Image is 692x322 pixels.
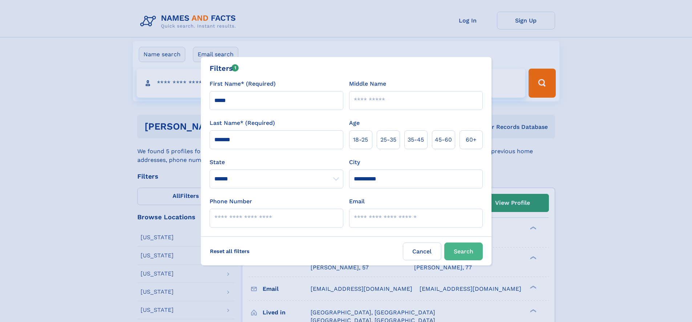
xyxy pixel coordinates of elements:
[403,242,441,260] label: Cancel
[353,135,368,144] span: 18‑25
[349,80,386,88] label: Middle Name
[210,80,276,88] label: First Name* (Required)
[349,197,365,206] label: Email
[435,135,452,144] span: 45‑60
[466,135,477,144] span: 60+
[349,119,360,127] label: Age
[210,158,343,167] label: State
[349,158,360,167] label: City
[444,242,483,260] button: Search
[210,197,252,206] label: Phone Number
[210,63,239,74] div: Filters
[408,135,424,144] span: 35‑45
[205,242,254,260] label: Reset all filters
[210,119,275,127] label: Last Name* (Required)
[380,135,396,144] span: 25‑35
